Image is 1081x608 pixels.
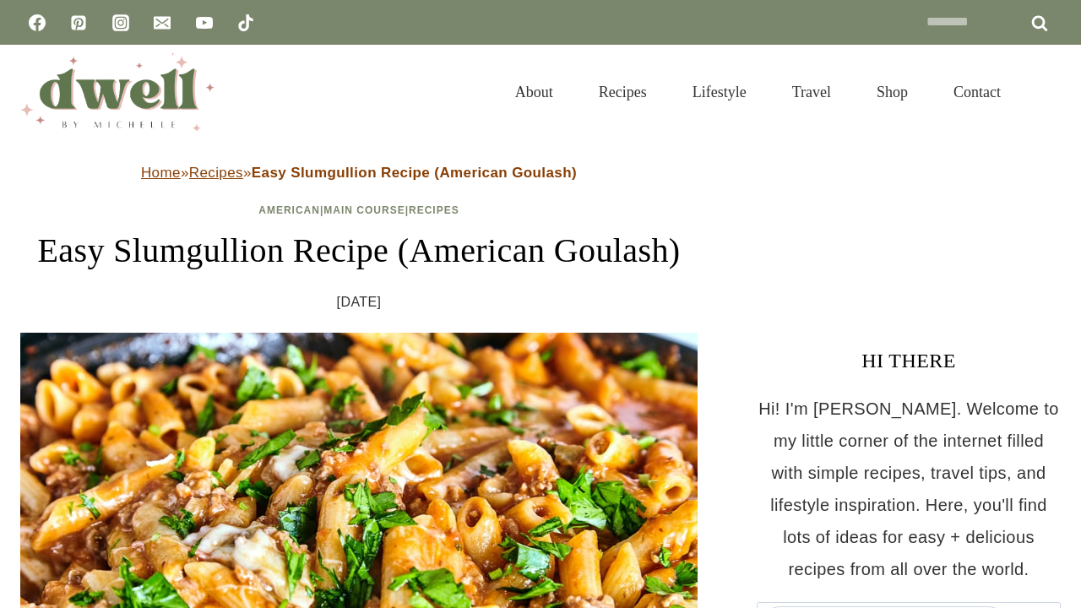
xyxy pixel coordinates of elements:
a: About [492,62,576,122]
time: [DATE] [337,290,382,315]
strong: Easy Slumgullion Recipe (American Goulash) [252,165,577,181]
a: Lifestyle [670,62,769,122]
span: | | [258,204,459,216]
h3: HI THERE [757,345,1061,376]
a: American [258,204,320,216]
h1: Easy Slumgullion Recipe (American Goulash) [20,225,698,276]
img: DWELL by michelle [20,53,215,131]
span: » » [141,165,577,181]
a: Facebook [20,6,54,40]
a: Pinterest [62,6,95,40]
a: Main Course [323,204,405,216]
a: Shop [854,62,931,122]
a: Recipes [576,62,670,122]
a: Instagram [104,6,138,40]
a: YouTube [187,6,221,40]
button: View Search Form [1032,78,1061,106]
p: Hi! I'm [PERSON_NAME]. Welcome to my little corner of the internet filled with simple recipes, tr... [757,393,1061,585]
a: Travel [769,62,854,122]
a: Recipes [189,165,243,181]
a: TikTok [229,6,263,40]
a: Contact [931,62,1024,122]
a: Home [141,165,181,181]
a: Recipes [409,204,459,216]
nav: Primary Navigation [492,62,1024,122]
a: Email [145,6,179,40]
